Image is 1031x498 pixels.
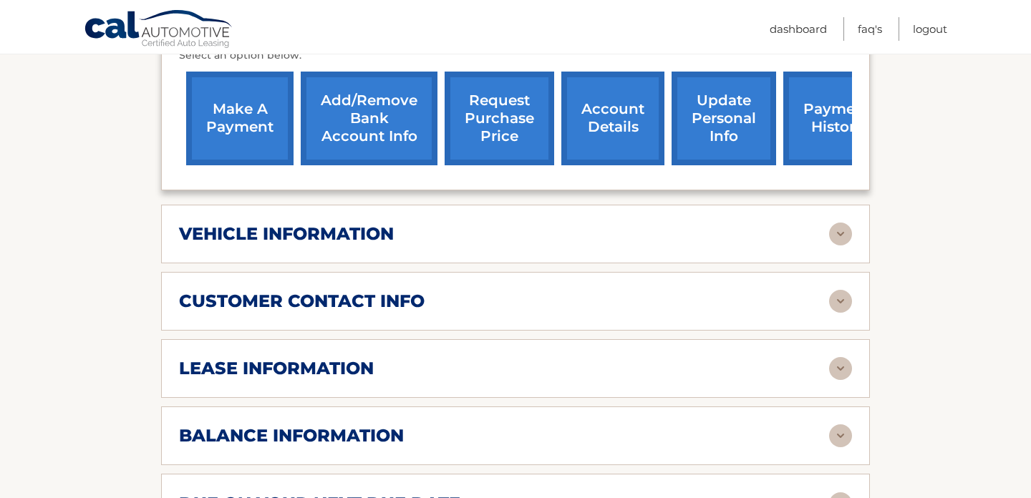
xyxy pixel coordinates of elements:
h2: lease information [179,358,374,379]
img: accordion-rest.svg [829,424,852,447]
img: accordion-rest.svg [829,290,852,313]
a: Cal Automotive [84,9,234,51]
h2: vehicle information [179,223,394,245]
p: Select an option below: [179,47,852,64]
h2: customer contact info [179,290,425,312]
a: FAQ's [858,17,882,41]
img: accordion-rest.svg [829,357,852,380]
img: accordion-rest.svg [829,223,852,245]
a: Add/Remove bank account info [301,72,437,165]
a: make a payment [186,72,294,165]
a: payment history [783,72,891,165]
a: request purchase price [445,72,554,165]
a: Logout [913,17,947,41]
a: Dashboard [770,17,827,41]
a: account details [561,72,664,165]
h2: balance information [179,425,404,446]
a: update personal info [672,72,776,165]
